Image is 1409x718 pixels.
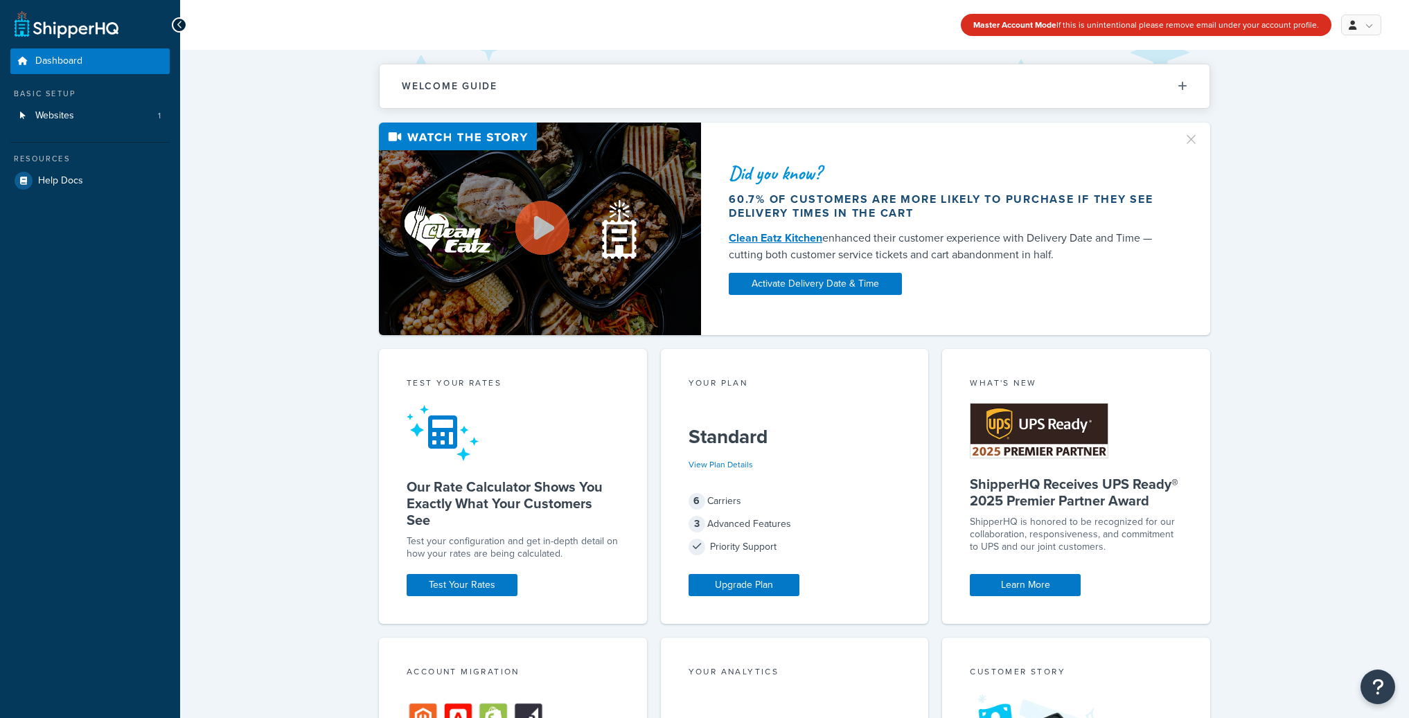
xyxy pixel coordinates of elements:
a: Test Your Rates [407,574,517,596]
div: Resources [10,153,170,165]
div: What's New [970,377,1182,393]
span: Help Docs [38,175,83,187]
a: Websites1 [10,103,170,129]
p: ShipperHQ is honored to be recognized for our collaboration, responsiveness, and commitment to UP... [970,516,1182,553]
div: Carriers [689,492,901,511]
div: Your Analytics [689,665,901,681]
h5: Standard [689,426,901,448]
h5: ShipperHQ Receives UPS Ready® 2025 Premier Partner Award [970,476,1182,509]
div: Customer Story [970,665,1182,681]
div: Test your configuration and get in-depth detail on how your rates are being calculated. [407,535,619,560]
button: Welcome Guide [380,64,1209,108]
a: Help Docs [10,168,170,193]
div: Priority Support [689,537,901,557]
div: Advanced Features [689,514,901,534]
span: 3 [689,516,705,532]
div: enhanced their customer experience with Delivery Date and Time — cutting both customer service ti... [729,230,1167,263]
a: Upgrade Plan [689,574,799,596]
div: Test your rates [407,377,619,393]
a: Learn More [970,574,1081,596]
a: Clean Eatz Kitchen [729,230,822,246]
img: Video thumbnail [379,123,701,335]
h5: Our Rate Calculator Shows You Exactly What Your Customers See [407,478,619,528]
h2: Welcome Guide [402,81,497,91]
li: Websites [10,103,170,129]
span: 6 [689,493,705,510]
strong: Master Account Mode [973,19,1056,31]
div: Your Plan [689,377,901,393]
a: Activate Delivery Date & Time [729,273,902,295]
a: View Plan Details [689,458,753,471]
div: Basic Setup [10,88,170,100]
button: Open Resource Center [1361,670,1395,704]
a: Dashboard [10,48,170,74]
div: 60.7% of customers are more likely to purchase if they see delivery times in the cart [729,192,1167,220]
div: If this is unintentional please remove email under your account profile. [961,14,1331,36]
div: Account Migration [407,665,619,681]
div: Did you know? [729,163,1167,183]
span: 1 [158,110,161,122]
span: Dashboard [35,55,82,67]
span: Websites [35,110,74,122]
